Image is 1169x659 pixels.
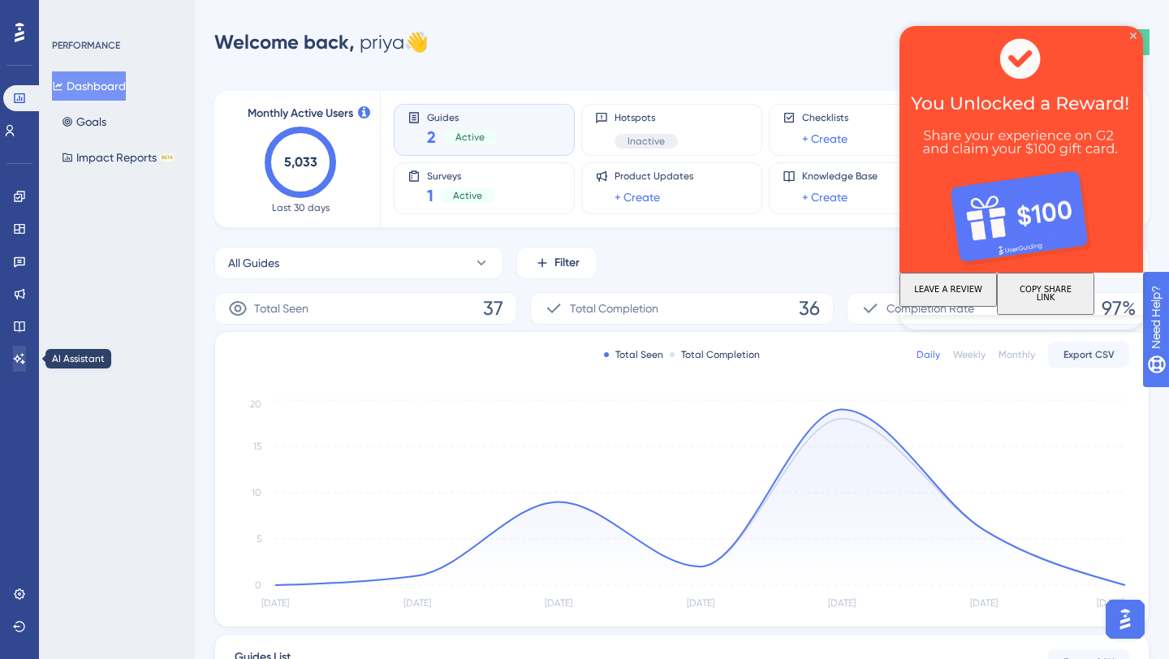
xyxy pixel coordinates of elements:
[886,299,974,318] span: Completion Rate
[272,201,330,214] span: Last 30 days
[228,253,279,273] span: All Guides
[427,184,434,207] span: 1
[248,104,353,123] span: Monthly Active Users
[1101,595,1150,644] iframe: UserGuiding AI Assistant Launcher
[427,126,436,149] span: 2
[255,579,261,591] tspan: 0
[284,154,317,170] text: 5,033
[799,295,820,321] span: 36
[453,189,482,202] span: Active
[615,170,693,183] span: Product Updates
[802,129,848,149] a: + Create
[52,107,116,136] button: Goals
[257,533,261,545] tspan: 5
[38,4,101,24] span: Need Help?
[97,247,195,289] button: COPY SHARE LINK
[802,187,848,207] a: + Create
[615,111,678,124] span: Hotspots
[427,170,495,181] span: Surveys
[953,348,986,361] div: Weekly
[483,295,503,321] span: 37
[802,170,878,183] span: Knowledge Base
[250,398,261,410] tspan: 20
[403,597,431,609] tspan: [DATE]
[670,348,760,361] div: Total Completion
[214,29,429,55] div: priya 👋
[1097,597,1124,609] tspan: [DATE]
[52,143,184,172] button: Impact ReportsBETA
[253,441,261,452] tspan: 15
[999,348,1035,361] div: Monthly
[214,247,503,279] button: All Guides
[231,6,237,13] div: Close Preview
[545,597,572,609] tspan: [DATE]
[160,153,175,162] div: BETA
[252,487,261,498] tspan: 10
[828,597,856,609] tspan: [DATE]
[455,131,485,144] span: Active
[214,30,355,54] span: Welcome back,
[516,247,597,279] button: Filter
[1048,342,1129,368] button: Export CSV
[261,597,289,609] tspan: [DATE]
[554,253,580,273] span: Filter
[628,135,665,148] span: Inactive
[427,111,498,123] span: Guides
[570,299,658,318] span: Total Completion
[1063,348,1115,361] span: Export CSV
[970,597,998,609] tspan: [DATE]
[802,111,848,124] span: Checklists
[52,39,120,52] div: PERFORMANCE
[917,348,940,361] div: Daily
[687,597,714,609] tspan: [DATE]
[615,187,660,207] a: + Create
[254,299,308,318] span: Total Seen
[52,71,126,101] button: Dashboard
[604,348,663,361] div: Total Seen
